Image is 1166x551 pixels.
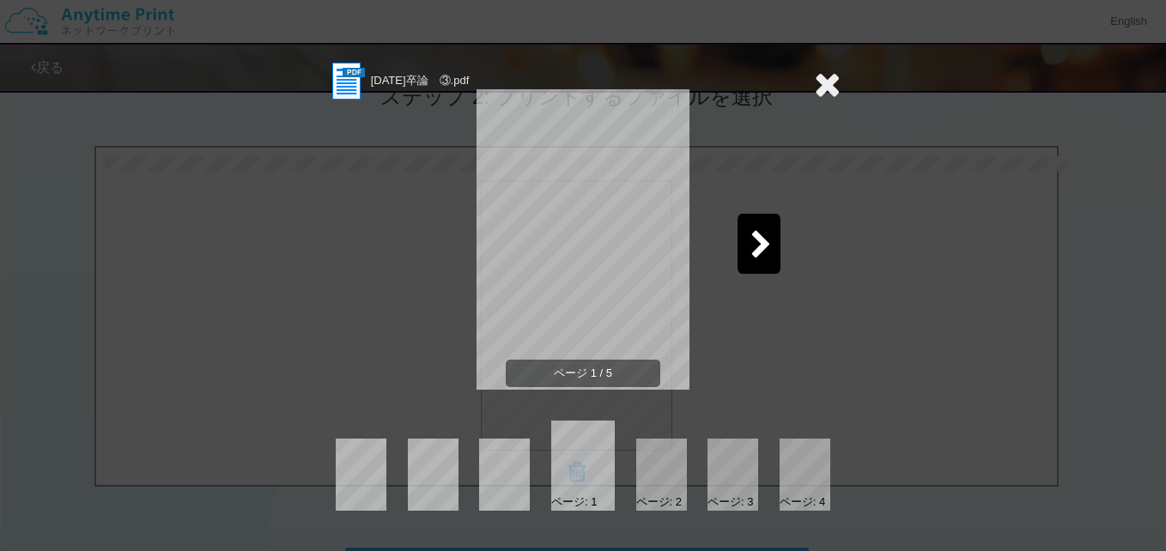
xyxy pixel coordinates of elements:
[780,494,825,511] div: ページ: 4
[506,360,660,388] span: ページ 1 / 5
[371,74,470,87] span: [DATE]卒論 ③.pdf
[551,494,597,511] div: ページ: 1
[707,494,753,511] div: ページ: 3
[636,494,682,511] div: ページ: 2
